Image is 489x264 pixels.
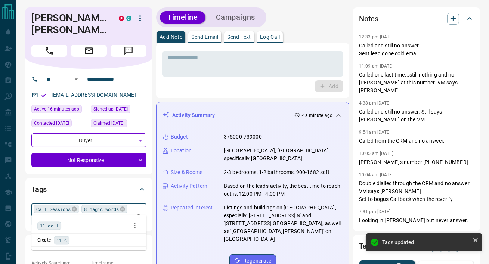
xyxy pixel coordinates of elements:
div: Activity Summary< a minute ago [163,108,343,122]
p: 7:31 pm [DATE] [359,209,391,214]
div: Tasks [359,237,474,255]
p: Activity Pattern [171,182,207,190]
div: Wed Aug 13 2025 [31,105,87,115]
p: Create [37,237,51,243]
div: property.ca [119,16,124,21]
p: Double dialled through the CRM and no answer. VM says [PERSON_NAME] Set to bogus Call back when t... [359,180,474,203]
p: Repeated Interest [171,204,213,212]
span: Message [111,45,146,57]
p: [GEOGRAPHIC_DATA], [GEOGRAPHIC_DATA], specifically [GEOGRAPHIC_DATA] [224,147,343,162]
p: Log Call [260,34,280,40]
p: Size & Rooms [171,168,203,176]
div: condos.ca [126,16,131,21]
p: 11:09 am [DATE] [359,63,393,69]
button: Close [133,209,144,220]
p: 10:04 am [DATE] [359,172,393,177]
div: Tags updated [382,239,470,245]
p: 4:38 pm [DATE] [359,100,391,106]
span: Email [71,45,107,57]
h2: Notes [359,13,378,25]
p: 10:05 am [DATE] [359,151,393,156]
button: Timeline [160,11,205,24]
div: Buyer [31,133,146,147]
span: 11 c [56,236,67,244]
h2: Tasks [359,240,378,252]
p: Location [171,147,192,155]
p: Send Email [191,34,218,40]
div: Call Sessions [34,205,79,213]
div: Notes [359,10,474,28]
span: Call Sessions [36,205,71,213]
span: Call [31,45,67,57]
p: < a minute ago [301,112,332,119]
span: 11 call [40,222,59,229]
h2: Tags [31,183,47,195]
button: Campaigns [208,11,263,24]
div: 8 magic words [81,205,127,213]
p: Listings and buildings on [GEOGRAPHIC_DATA], especially '[STREET_ADDRESS] N' and '[STREET_ADDRESS... [224,204,343,243]
div: Wed May 12 2021 [91,105,146,115]
span: Claimed [DATE] [93,119,124,127]
p: 9:54 am [DATE] [359,130,391,135]
span: Contacted [DATE] [34,119,69,127]
p: [PERSON_NAME]'s number [PHONE_NUMBER] [359,158,474,166]
p: Called one last time...still nothing and no [PERSON_NAME] at this number. VM says [PERSON_NAME] [359,71,474,94]
p: Called and still no answer. Still says [PERSON_NAME] on the VM [359,108,474,124]
p: Budget [171,133,188,141]
span: Active 16 minutes ago [34,105,79,113]
button: Open [72,75,81,84]
p: Called and still no answer Sent lead gone cold email [359,42,474,58]
p: Activity Summary [172,111,215,119]
p: Add Note [160,34,182,40]
span: Signed up [DATE] [93,105,128,113]
div: Thu Sep 21 2023 [91,119,146,130]
p: Send Text [227,34,251,40]
a: [EMAIL_ADDRESS][DOMAIN_NAME] [52,92,136,98]
p: 2-3 bedrooms, 1-2 bathrooms, 900-1682 sqft [224,168,330,176]
p: Called from the CRM and no answer. [359,137,474,145]
p: Based on the lead's activity, the best time to reach out is: 12:00 PM - 4:00 PM [224,182,343,198]
p: 375000-739000 [224,133,262,141]
svg: Email Verified [41,93,46,98]
p: 12:33 pm [DATE] [359,34,393,40]
div: Tags [31,180,146,198]
h1: [PERSON_NAME] [PERSON_NAME] [31,12,108,36]
p: Looking in [PERSON_NAME] but never answer. Gonna try from the CRM [359,217,474,232]
div: Not Responsive [31,153,146,167]
div: Thu Jul 24 2025 [31,119,87,130]
span: 8 magic words [84,205,118,213]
